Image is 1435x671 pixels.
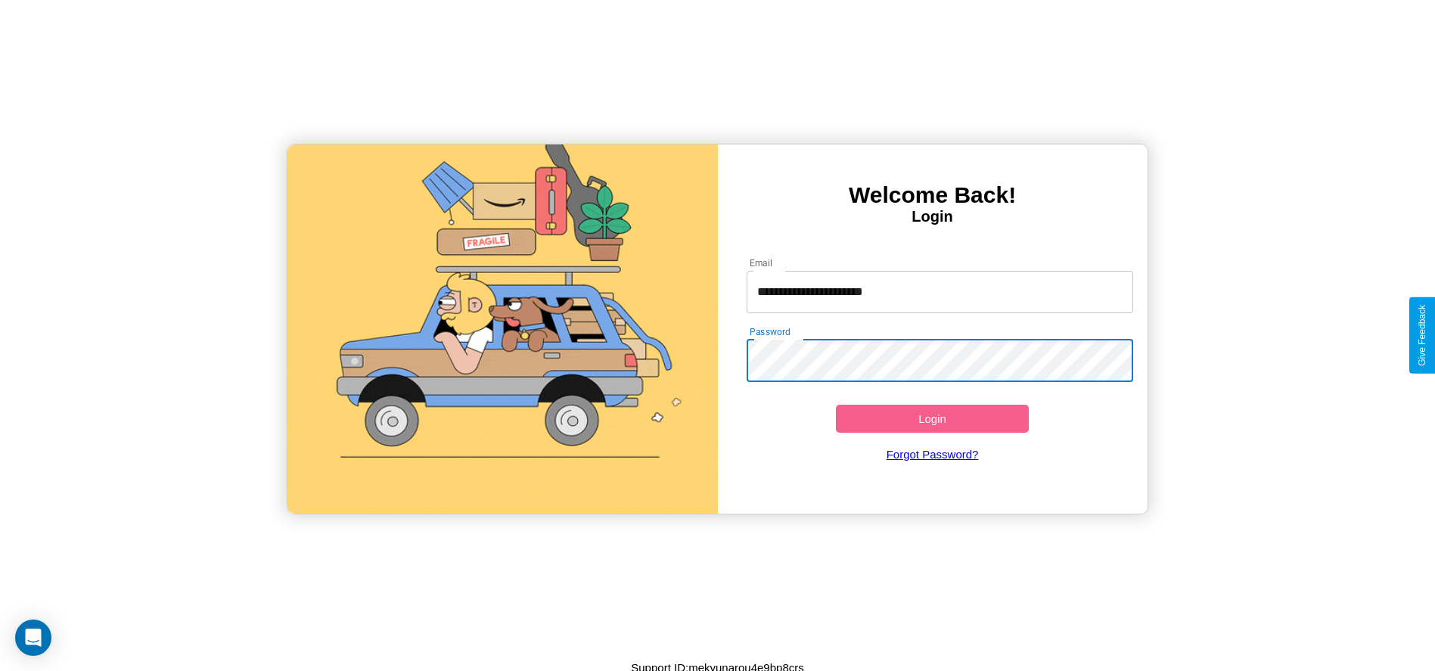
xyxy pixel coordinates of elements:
h4: Login [718,208,1148,225]
label: Password [750,325,790,338]
a: Forgot Password? [739,433,1126,476]
label: Email [750,256,773,269]
div: Give Feedback [1417,305,1427,366]
button: Login [836,405,1030,433]
div: Open Intercom Messenger [15,620,51,656]
h3: Welcome Back! [718,182,1148,208]
img: gif [287,144,717,514]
